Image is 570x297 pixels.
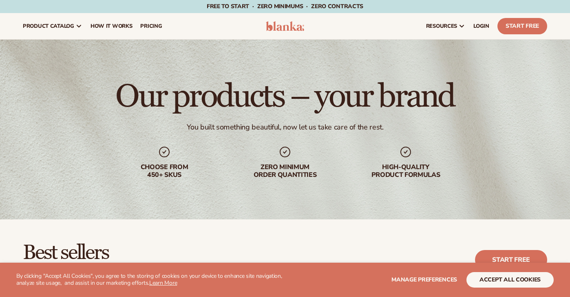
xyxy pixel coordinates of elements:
a: Start free [475,250,547,270]
a: Start Free [497,18,547,34]
span: product catalog [23,23,74,29]
span: pricing [140,23,162,29]
a: How It Works [86,13,137,39]
h2: Best sellers [23,242,241,264]
span: resources [426,23,457,29]
img: logo [266,21,304,31]
span: How It Works [91,23,133,29]
div: You built something beautiful, now let us take care of the rest. [187,123,384,132]
button: accept all cookies [466,272,554,288]
div: Zero minimum order quantities [233,163,337,179]
span: Manage preferences [391,276,457,284]
div: High-quality product formulas [353,163,458,179]
h1: Our products – your brand [115,80,454,113]
a: LOGIN [469,13,493,39]
span: LOGIN [473,23,489,29]
div: Choose from 450+ Skus [112,163,217,179]
span: Free to start · ZERO minimums · ZERO contracts [207,2,363,10]
a: pricing [136,13,166,39]
p: By clicking "Accept All Cookies", you agree to the storing of cookies on your device to enhance s... [16,273,290,287]
a: Learn More [149,279,177,287]
a: resources [422,13,469,39]
a: product catalog [19,13,86,39]
button: Manage preferences [391,272,457,288]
